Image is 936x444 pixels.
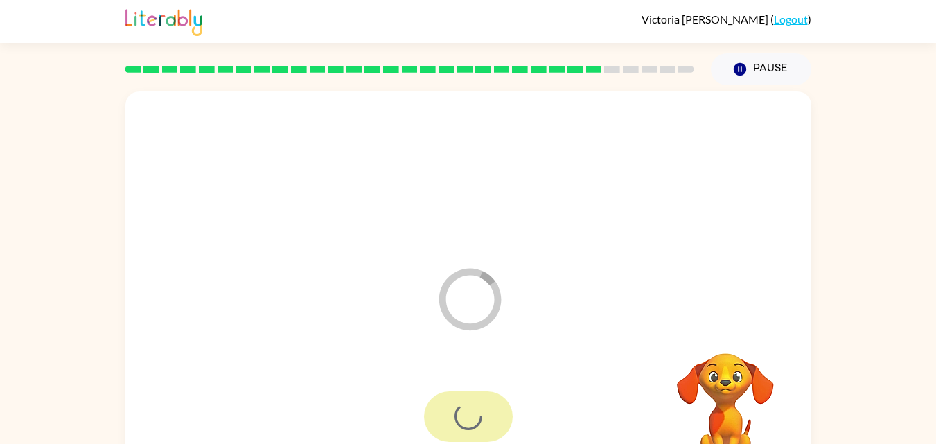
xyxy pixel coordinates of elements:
button: Pause [711,53,811,85]
div: ( ) [642,12,811,26]
a: Logout [774,12,808,26]
span: Victoria [PERSON_NAME] [642,12,770,26]
img: Literably [125,6,202,36]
